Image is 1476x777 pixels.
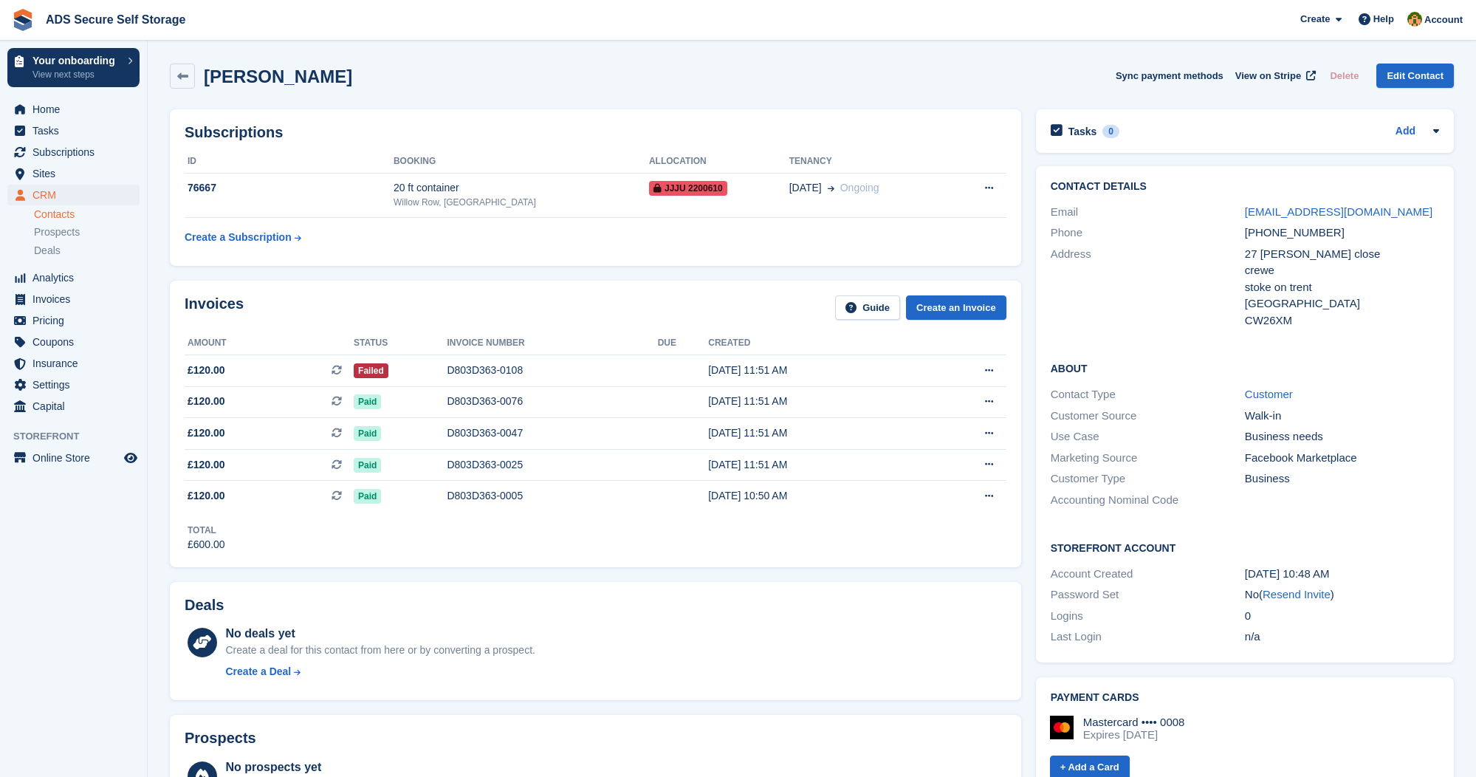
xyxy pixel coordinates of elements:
span: £120.00 [188,425,225,441]
a: menu [7,448,140,468]
div: 76667 [185,180,394,196]
span: Online Store [32,448,121,468]
a: menu [7,99,140,120]
a: menu [7,289,140,309]
div: Accounting Nominal Code [1051,492,1245,509]
img: Andrew Sargent [1407,12,1422,27]
a: menu [7,310,140,331]
a: Create an Invoice [906,295,1006,320]
div: Business needs [1245,428,1439,445]
div: 27 [PERSON_NAME] close [1245,246,1439,263]
a: Resend Invite [1263,588,1331,600]
span: Account [1424,13,1463,27]
span: Invoices [32,289,121,309]
span: Coupons [32,332,121,352]
a: menu [7,374,140,395]
span: Analytics [32,267,121,288]
h2: [PERSON_NAME] [204,66,352,86]
a: Prospects [34,225,140,240]
a: menu [7,142,140,162]
a: Deals [34,243,140,259]
span: View on Stripe [1235,69,1301,83]
img: Mastercard Logo [1050,716,1074,739]
span: Pricing [32,310,121,331]
span: Ongoing [840,182,879,194]
span: Home [32,99,121,120]
div: Willow Row, [GEOGRAPHIC_DATA] [394,196,649,209]
div: Marketing Source [1051,450,1245,467]
div: Phone [1051,225,1245,242]
a: menu [7,353,140,374]
a: Preview store [122,449,140,467]
a: menu [7,120,140,141]
a: Guide [835,295,900,320]
th: Tenancy [789,150,951,174]
a: Your onboarding View next steps [7,48,140,87]
th: Created [708,332,922,355]
span: Capital [32,396,121,417]
span: Prospects [34,225,80,239]
div: D803D363-0108 [447,363,657,378]
h2: Subscriptions [185,124,1006,141]
div: D803D363-0047 [447,425,657,441]
div: 0 [1102,125,1119,138]
div: Account Created [1051,566,1245,583]
div: Create a Deal [226,664,292,680]
div: Contact Type [1051,386,1245,403]
div: Facebook Marketplace [1245,450,1439,467]
div: [DATE] 11:51 AM [708,457,922,473]
span: Sites [32,163,121,184]
div: n/a [1245,629,1439,646]
div: Last Login [1051,629,1245,646]
img: stora-icon-8386f47178a22dfd0bd8f6a31ec36ba5ce8667c1dd55bd0f319d3a0aa187defe.svg [12,9,34,31]
h2: Contact Details [1051,181,1439,193]
div: crewe [1245,262,1439,279]
h2: Payment cards [1051,692,1439,704]
div: Password Set [1051,586,1245,603]
th: ID [185,150,394,174]
div: Create a deal for this contact from here or by converting a prospect. [226,643,535,658]
span: Failed [354,363,388,378]
span: Subscriptions [32,142,121,162]
div: CW26XM [1245,312,1439,329]
p: Your onboarding [32,55,120,66]
th: Invoice number [447,332,657,355]
h2: About [1051,360,1439,375]
a: menu [7,163,140,184]
div: Customer Type [1051,470,1245,487]
a: Customer [1245,388,1293,400]
span: Create [1300,12,1330,27]
a: menu [7,396,140,417]
button: Sync payment methods [1116,64,1223,88]
div: [GEOGRAPHIC_DATA] [1245,295,1439,312]
th: Allocation [649,150,789,174]
a: View on Stripe [1229,64,1319,88]
div: [DATE] 11:51 AM [708,363,922,378]
div: Total [188,524,225,537]
span: Paid [354,426,381,441]
button: Delete [1324,64,1365,88]
th: Due [658,332,709,355]
span: £120.00 [188,488,225,504]
div: D803D363-0025 [447,457,657,473]
span: ( ) [1259,588,1334,600]
span: [DATE] [789,180,822,196]
span: £120.00 [188,457,225,473]
div: Logins [1051,608,1245,625]
span: £120.00 [188,394,225,409]
h2: Invoices [185,295,244,320]
a: [EMAIL_ADDRESS][DOMAIN_NAME] [1245,205,1432,218]
div: Business [1245,470,1439,487]
div: [DATE] 10:48 AM [1245,566,1439,583]
div: Create a Subscription [185,230,292,245]
span: Deals [34,244,61,258]
a: menu [7,332,140,352]
h2: Prospects [185,730,256,747]
div: 20 ft container [394,180,649,196]
span: Settings [32,374,121,395]
div: [DATE] 11:51 AM [708,425,922,441]
h2: Tasks [1068,125,1097,138]
div: [DATE] 11:51 AM [708,394,922,409]
div: Address [1051,246,1245,329]
span: Paid [354,489,381,504]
